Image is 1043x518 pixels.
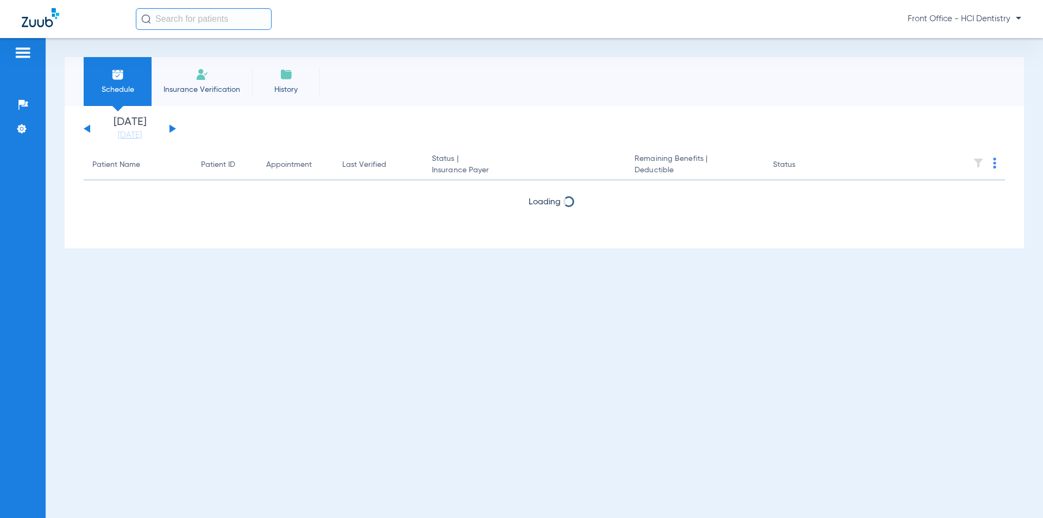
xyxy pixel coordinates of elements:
[97,117,162,141] li: [DATE]
[280,68,293,81] img: History
[160,84,244,95] span: Insurance Verification
[993,158,996,168] img: group-dot-blue.svg
[342,159,386,171] div: Last Verified
[908,14,1021,24] span: Front Office - HCI Dentistry
[92,84,143,95] span: Schedule
[266,159,325,171] div: Appointment
[764,150,838,180] th: Status
[529,198,561,207] span: Loading
[432,165,617,176] span: Insurance Payer
[92,159,184,171] div: Patient Name
[260,84,312,95] span: History
[14,46,32,59] img: hamburger-icon
[141,14,151,24] img: Search Icon
[266,159,312,171] div: Appointment
[196,68,209,81] img: Manual Insurance Verification
[97,130,162,141] a: [DATE]
[92,159,140,171] div: Patient Name
[201,159,249,171] div: Patient ID
[423,150,626,180] th: Status |
[634,165,755,176] span: Deductible
[22,8,59,27] img: Zuub Logo
[973,158,984,168] img: filter.svg
[626,150,764,180] th: Remaining Benefits |
[342,159,414,171] div: Last Verified
[136,8,272,30] input: Search for patients
[201,159,235,171] div: Patient ID
[111,68,124,81] img: Schedule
